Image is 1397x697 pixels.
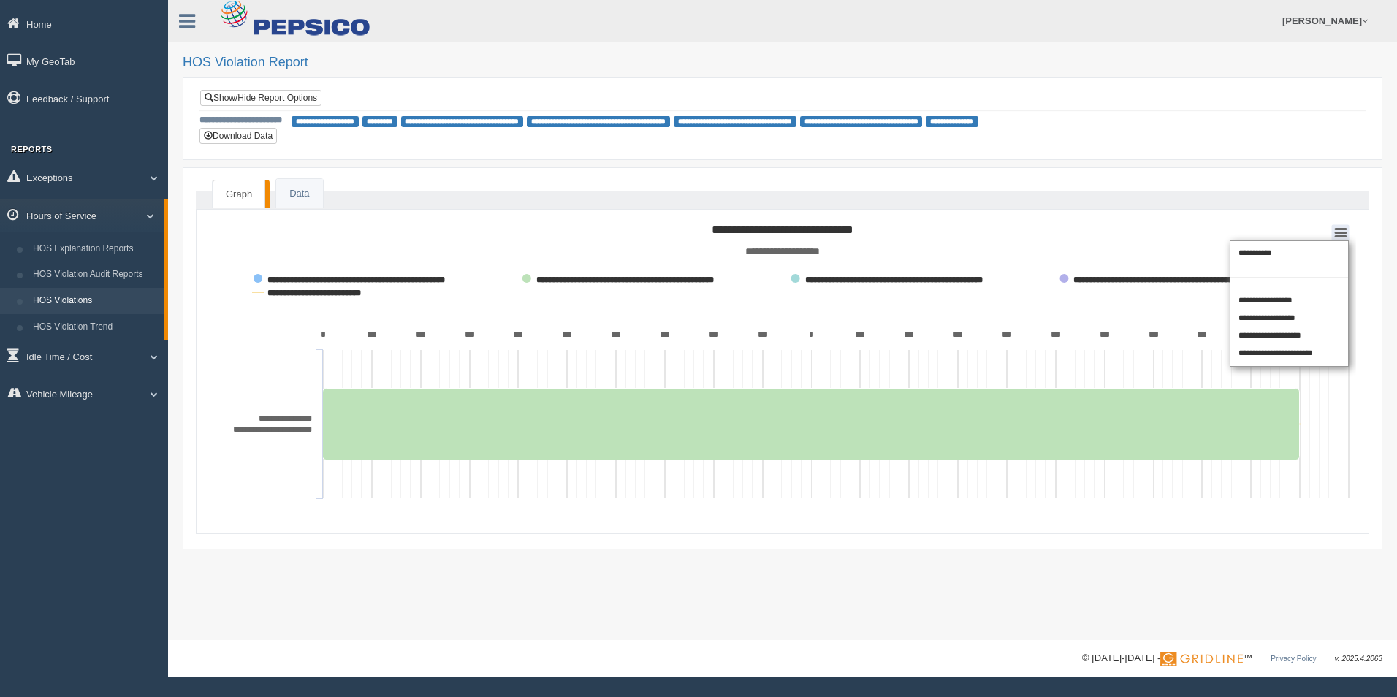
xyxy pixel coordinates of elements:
a: Graph [213,180,265,209]
a: Data [276,179,322,209]
a: HOS Violation Trend [26,314,164,340]
h2: HOS Violation Report [183,56,1382,70]
a: Privacy Policy [1271,655,1316,663]
a: HOS Violations [26,288,164,314]
div: © [DATE]-[DATE] - ™ [1082,651,1382,666]
span: v. 2025.4.2063 [1335,655,1382,663]
a: HOS Violation Audit Reports [26,262,164,288]
a: Show/Hide Report Options [200,90,321,106]
button: Download Data [199,128,277,144]
img: Gridline [1160,652,1243,666]
a: HOS Explanation Reports [26,236,164,262]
